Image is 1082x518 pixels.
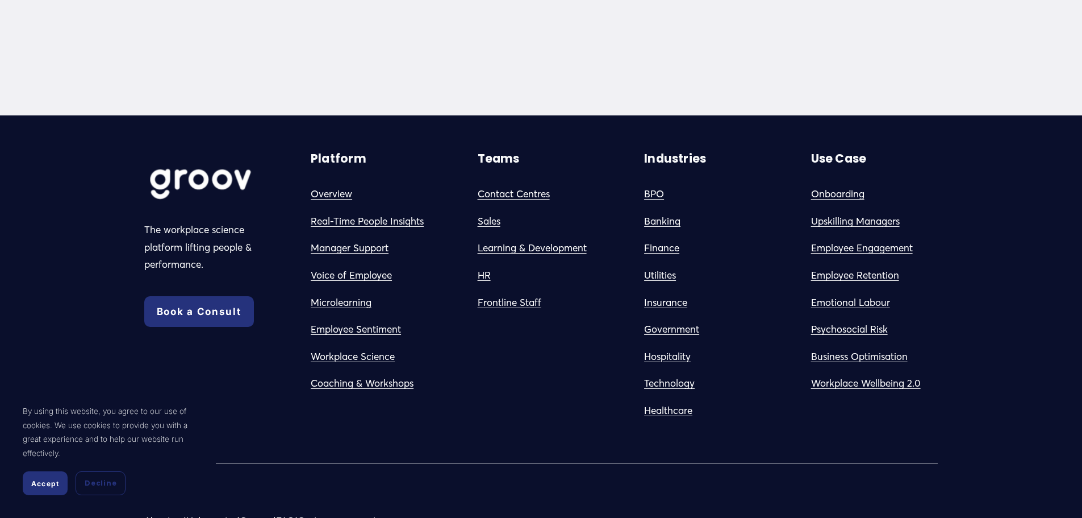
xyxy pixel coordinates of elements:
span: Decline [85,478,116,488]
a: Employee Engagement [811,239,913,257]
a: Manager Support [311,239,388,257]
a: Real-Time People Insights [311,213,424,230]
strong: Platform [311,151,366,167]
a: Microlearning [311,294,371,312]
a: Business Optimisation [811,348,908,366]
a: Workplace Science [311,348,395,366]
a: Workplace Wellbein [811,375,899,392]
span: Accept [31,479,59,488]
a: Contact Centres [478,185,550,203]
a: Coaching & Workshops [311,375,413,392]
a: Voice of Employee [311,267,392,284]
a: Healthcare [644,402,692,420]
a: Sales [478,213,500,230]
a: Onboarding [811,185,864,203]
button: Accept [23,471,68,495]
p: By using this website, you agree to our use of cookies. We use cookies to provide you with a grea... [23,404,204,460]
a: Insurance [644,294,687,312]
a: Finance [644,239,679,257]
a: g 2.0 [899,375,921,392]
a: Banking [644,213,680,230]
a: Hospitality [644,348,691,366]
a: Government [644,321,699,338]
strong: Industries [644,151,706,167]
a: Utilities [644,267,676,284]
a: Frontline Staff [478,294,541,312]
a: HR [478,267,491,284]
a: BPO [644,185,664,203]
button: Decline [76,471,126,495]
a: Learning & Development [478,239,587,257]
strong: Use Case [811,151,867,167]
a: Psychosocial Risk [811,321,888,338]
a: Book a Consult [144,296,254,327]
a: Employee Sentiment [311,321,401,338]
p: The workplace science platform lifting people & performance. [144,221,271,273]
a: Emotional Labour [811,294,890,312]
strong: Teams [478,151,520,167]
section: Cookie banner [11,393,216,507]
a: Upskilling Managers [811,213,900,230]
a: Technology [644,375,695,392]
a: Employee Retention [811,267,899,284]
